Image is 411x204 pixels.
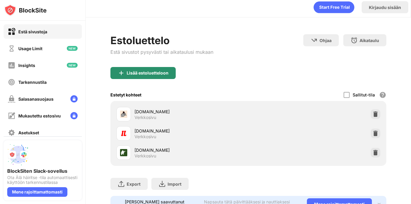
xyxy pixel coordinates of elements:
[18,46,42,51] div: Usage Limit
[120,111,127,118] img: favicons
[67,46,78,51] img: new-icon.svg
[18,63,35,68] div: Insights
[369,5,401,10] div: Kirjaudu sisään
[18,113,61,118] div: Mukautettu estosivu
[168,181,181,187] div: Import
[8,95,15,103] img: password-protection-off.svg
[134,128,249,134] div: [DOMAIN_NAME]
[320,38,332,43] div: Ohjaa
[134,108,249,115] div: [DOMAIN_NAME]
[134,115,156,120] div: Verkkosivu
[134,147,249,153] div: [DOMAIN_NAME]
[134,134,156,139] div: Verkkosivu
[18,29,47,34] div: Estä sivustoja
[127,71,168,75] div: Lisää estoluetteloon
[120,130,127,137] img: favicons
[4,4,47,16] img: logo-blocksite.svg
[314,1,354,13] div: animation
[8,45,15,52] img: time-usage-off.svg
[70,95,78,102] img: lock-menu.svg
[110,92,141,97] div: Estetyt kohteet
[127,181,141,187] div: Export
[18,80,47,85] div: Tarkennustila
[8,129,15,136] img: settings-off.svg
[7,144,29,166] img: push-slack.svg
[8,78,15,86] img: focus-off.svg
[7,175,78,185] div: Ota Älä häiritse -tila automaattisesti käyttöön tarkennustilassa
[67,63,78,68] img: new-icon.svg
[7,168,78,174] div: BlockSiten Slack-sovellus
[120,149,127,156] img: favicons
[7,187,67,197] div: Mene rajoittamattomasti
[353,92,375,97] div: Sallitut-tila
[8,62,15,69] img: insights-off.svg
[134,153,156,159] div: Verkkosivu
[8,28,15,35] img: block-on.svg
[360,38,379,43] div: Aikataulu
[70,112,78,119] img: lock-menu.svg
[110,49,213,55] div: Estä sivustot pysyvästi tai aikataulusi mukaan
[18,96,54,102] div: Salasanasuojaus
[110,34,213,47] div: Estoluettelo
[8,112,15,120] img: customize-block-page-off.svg
[18,130,39,135] div: Asetukset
